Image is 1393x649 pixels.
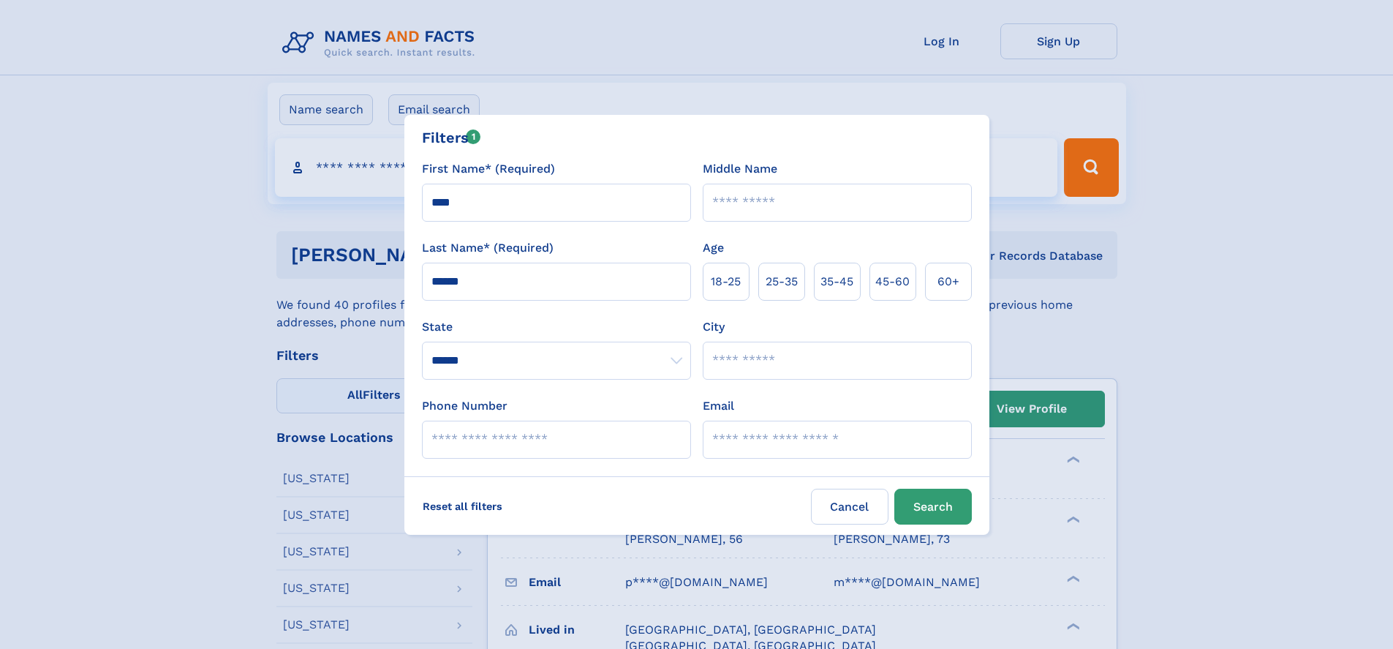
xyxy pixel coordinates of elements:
[937,273,959,290] span: 60+
[703,397,734,415] label: Email
[894,489,972,525] button: Search
[413,489,512,524] label: Reset all filters
[422,397,507,415] label: Phone Number
[703,160,777,178] label: Middle Name
[875,273,910,290] span: 45‑60
[703,318,725,336] label: City
[811,489,888,525] label: Cancel
[703,239,724,257] label: Age
[820,273,853,290] span: 35‑45
[766,273,798,290] span: 25‑35
[711,273,741,290] span: 18‑25
[422,160,555,178] label: First Name* (Required)
[422,318,691,336] label: State
[422,239,554,257] label: Last Name* (Required)
[422,127,481,149] div: Filters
